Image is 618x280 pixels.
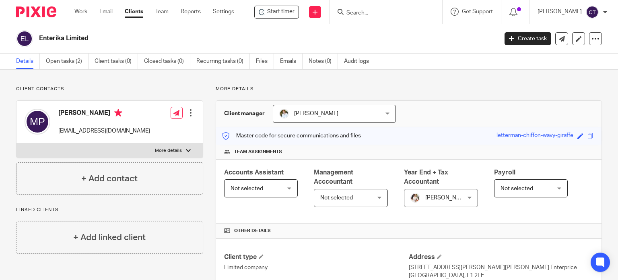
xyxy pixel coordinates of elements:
span: Not selected [231,186,263,191]
span: Management Acccountant [314,169,353,185]
div: Enterika Limited [254,6,299,19]
span: Not selected [320,195,353,201]
p: [EMAIL_ADDRESS][DOMAIN_NAME] [58,127,150,135]
span: Accounts Assistant [224,169,284,176]
h4: + Add linked client [73,231,146,244]
span: Team assignments [234,149,282,155]
a: Create task [505,32,551,45]
span: Start timer [267,8,295,16]
h4: [PERSON_NAME] [58,109,150,119]
img: svg%3E [16,30,33,47]
span: Other details [234,228,271,234]
p: More details [216,86,602,92]
span: [PERSON_NAME] [425,195,470,201]
p: [STREET_ADDRESS][PERSON_NAME][PERSON_NAME] Enterprice [409,263,593,272]
a: Client tasks (0) [95,54,138,69]
a: Recurring tasks (0) [196,54,250,69]
h4: Address [409,253,593,261]
a: Files [256,54,274,69]
a: Details [16,54,40,69]
p: Client contacts [16,86,203,92]
a: Settings [213,8,234,16]
span: [PERSON_NAME] [294,111,338,116]
img: svg%3E [25,109,50,135]
a: Emails [280,54,303,69]
a: Reports [181,8,201,16]
img: Pixie [16,6,56,17]
h4: Client type [224,253,409,261]
span: Not selected [501,186,533,191]
a: Team [155,8,169,16]
p: [PERSON_NAME] [538,8,582,16]
span: Get Support [462,9,493,15]
h3: Client manager [224,110,265,118]
a: Email [99,8,113,16]
i: Primary [114,109,122,117]
a: Audit logs [344,54,375,69]
p: Master code for secure communications and files [222,132,361,140]
span: Year End + Tax Accountant [404,169,448,185]
a: Work [74,8,87,16]
a: Closed tasks (0) [144,54,190,69]
a: Open tasks (2) [46,54,89,69]
span: Payroll [494,169,515,176]
input: Search [346,10,418,17]
p: Linked clients [16,207,203,213]
p: More details [155,147,182,154]
p: [GEOGRAPHIC_DATA], E1 2EF [409,272,593,280]
p: Limited company [224,263,409,272]
img: sarah-royle.jpg [279,109,289,118]
a: Clients [125,8,143,16]
img: Kayleigh%20Henson.jpeg [410,193,420,203]
h2: Enterika Limited [39,34,402,43]
img: svg%3E [586,6,599,19]
h4: + Add contact [81,172,138,185]
a: Notes (0) [309,54,338,69]
div: letterman-chiffon-wavy-giraffe [496,131,573,141]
